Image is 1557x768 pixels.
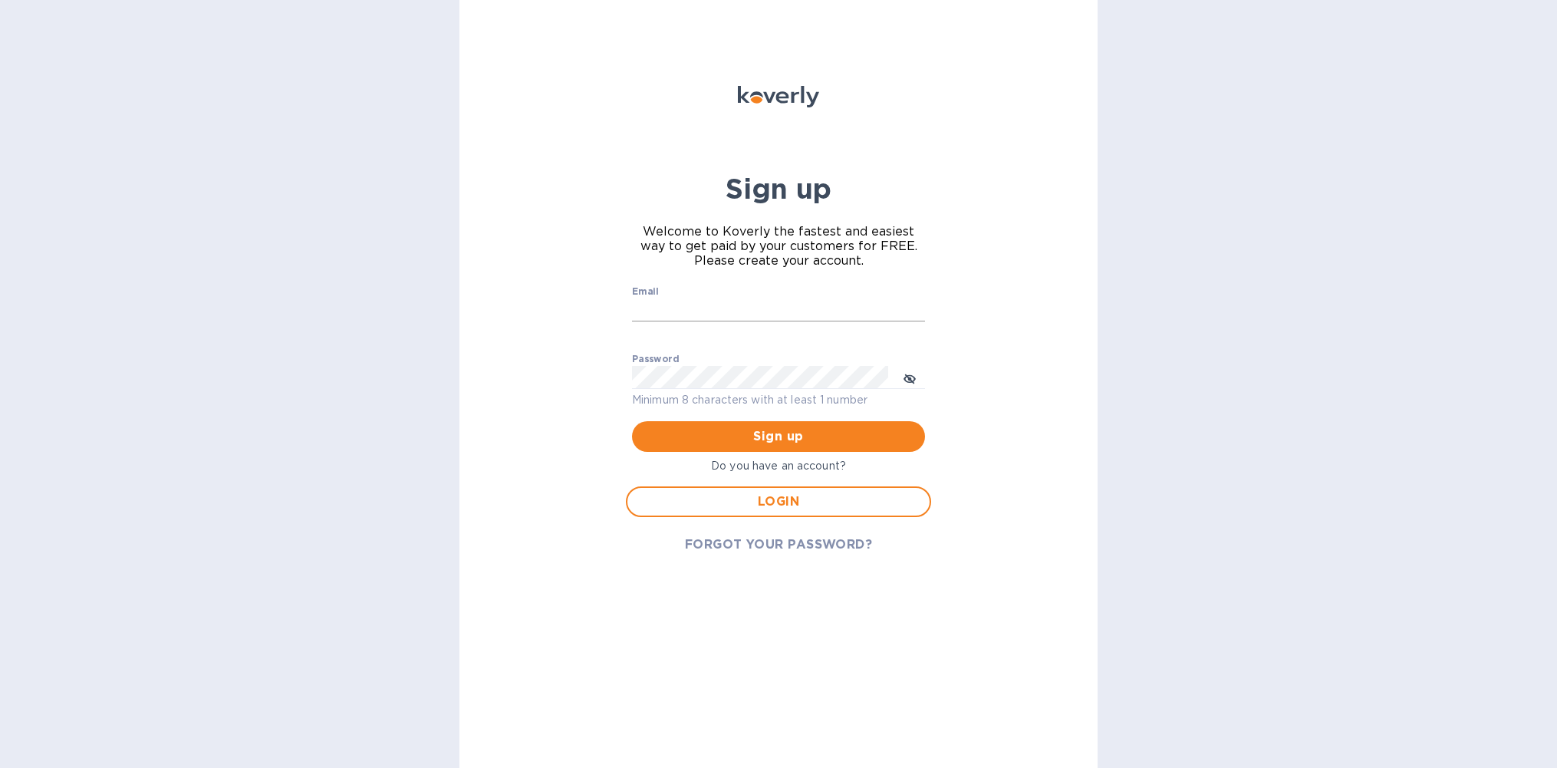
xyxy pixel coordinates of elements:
span: FORGOT YOUR PASSWORD? [685,536,873,554]
span: Welcome to Koverly the fastest and easiest way to get paid by your customers for FREE. Please cre... [632,224,925,268]
button: toggle password visibility [894,362,925,393]
p: Do you have an account? [626,458,931,474]
label: Email [632,288,659,297]
button: FORGOT YOUR PASSWORD? [673,529,885,560]
span: LOGIN [640,493,917,511]
button: Sign up [632,421,925,452]
p: Minimum 8 characters with at least 1 number [632,391,925,409]
button: LOGIN [626,486,931,517]
label: Password [632,354,679,364]
img: Koverly [738,86,819,107]
b: Sign up [726,172,831,206]
span: Sign up [644,427,913,446]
